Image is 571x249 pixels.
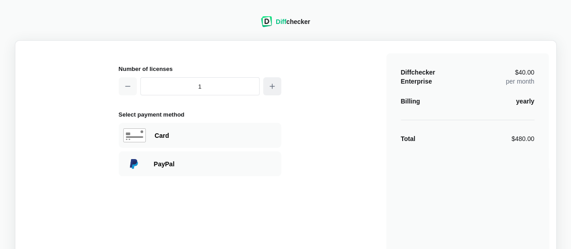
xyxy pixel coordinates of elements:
[401,78,432,85] span: Enterprise
[506,68,534,86] div: per month
[261,16,272,27] img: Diffchecker logo
[119,64,281,74] h2: Number of licenses
[511,134,534,143] div: $480.00
[401,135,415,142] strong: Total
[119,110,281,119] h2: Select payment method
[401,69,435,76] span: Diffchecker
[140,77,260,95] input: 1
[154,160,277,169] div: Paying with PayPal
[261,21,310,28] a: Diffchecker logoDiffchecker
[155,131,277,140] div: Paying with Card
[401,97,420,106] div: Billing
[119,123,281,148] div: Paying with Card
[515,69,534,75] span: $40.00
[276,17,310,26] div: checker
[119,151,281,176] div: Paying with PayPal
[276,18,286,25] span: Diff
[516,97,534,106] div: yearly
